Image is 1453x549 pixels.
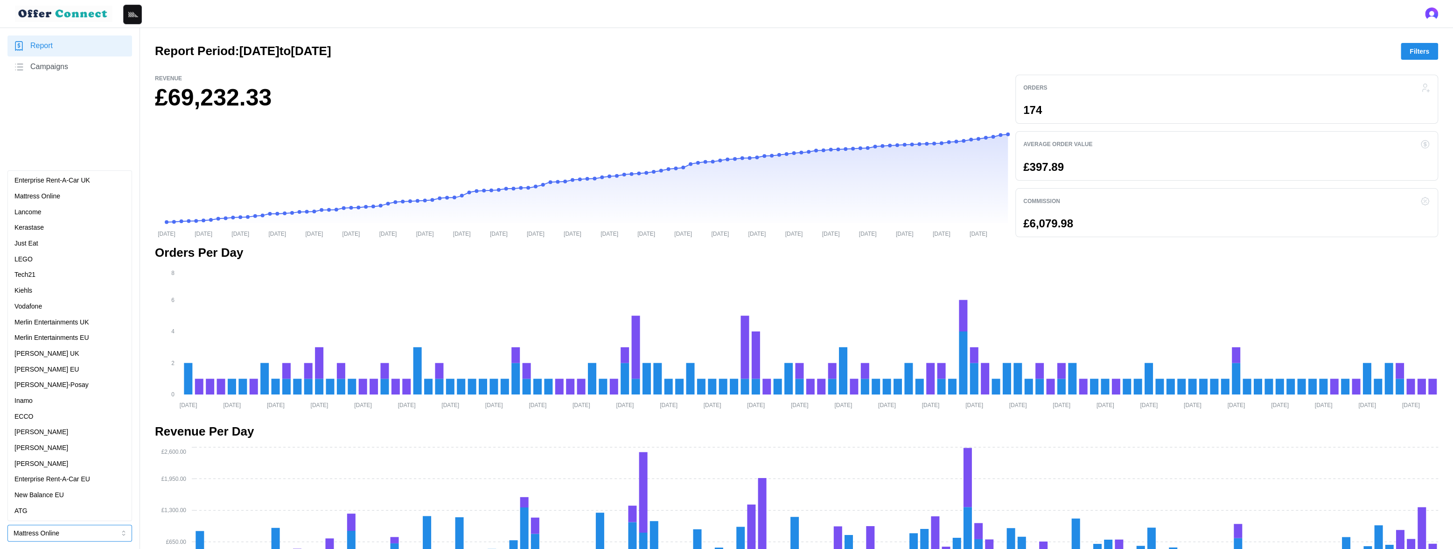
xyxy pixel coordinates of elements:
p: Vodafone [14,302,42,312]
tspan: [DATE] [1271,402,1289,408]
tspan: [DATE] [674,230,692,237]
p: ECCO [14,412,33,422]
p: [PERSON_NAME] [14,459,68,469]
tspan: 2 [171,360,175,366]
tspan: [DATE] [453,230,471,237]
tspan: [DATE] [965,402,983,408]
p: Revenue [155,75,1008,83]
p: Tech21 [14,270,35,280]
tspan: [DATE] [878,402,896,408]
p: Average Order Value [1023,141,1092,148]
p: [PERSON_NAME] [14,443,68,453]
tspan: [DATE] [1184,402,1202,408]
span: Campaigns [30,61,68,73]
button: Open user button [1425,7,1438,21]
tspan: [DATE] [158,230,175,237]
p: 174 [1023,105,1042,116]
tspan: 8 [171,270,175,276]
tspan: £1,300.00 [161,507,187,514]
tspan: [DATE] [1009,402,1027,408]
tspan: [DATE] [268,230,286,237]
tspan: [DATE] [896,230,914,237]
tspan: [DATE] [822,230,840,237]
p: Kerastase [14,223,44,233]
tspan: [DATE] [1315,402,1333,408]
p: Orders [1023,84,1047,92]
p: £397.89 [1023,162,1064,173]
tspan: [DATE] [490,230,508,237]
p: [PERSON_NAME] UK [14,349,79,359]
img: loyalBe Logo [15,6,112,22]
tspan: [DATE] [660,402,678,408]
tspan: [DATE] [529,402,546,408]
a: Report [7,35,132,56]
tspan: [DATE] [485,402,503,408]
p: New Balance EU [14,490,64,500]
tspan: [DATE] [527,230,545,237]
a: Campaigns [7,56,132,77]
tspan: 6 [171,297,175,303]
tspan: [DATE] [305,230,323,237]
tspan: [DATE] [311,402,328,408]
h2: Report Period: [DATE] to [DATE] [155,43,331,59]
tspan: [DATE] [791,402,809,408]
tspan: [DATE] [573,402,590,408]
tspan: [DATE] [1053,402,1070,408]
tspan: [DATE] [748,230,766,237]
p: [PERSON_NAME] [14,427,68,437]
tspan: [DATE] [379,230,397,237]
p: [PERSON_NAME]-Posay [14,380,89,390]
p: LEGO [14,254,33,265]
tspan: [DATE] [601,230,618,237]
p: Commission [1023,197,1060,205]
tspan: [DATE] [616,402,634,408]
tspan: [DATE] [195,230,212,237]
tspan: [DATE] [1140,402,1158,408]
h2: Orders Per Day [155,245,1438,261]
button: Filters [1401,43,1438,60]
span: Report [30,40,53,52]
tspan: [DATE] [1402,402,1420,408]
p: [PERSON_NAME] EU [14,365,79,375]
p: Kiehls [14,286,32,296]
tspan: [DATE] [441,402,459,408]
p: Enterprise Rent-A-Car UK [14,176,90,186]
tspan: [DATE] [704,402,721,408]
p: £6,079.98 [1023,218,1073,229]
tspan: [DATE] [711,230,729,237]
p: Merlin Entertainments EU [14,333,89,343]
tspan: [DATE] [1227,402,1245,408]
tspan: [DATE] [970,230,987,237]
tspan: [DATE] [1097,402,1114,408]
tspan: [DATE] [564,230,581,237]
tspan: £1,950.00 [161,476,187,482]
tspan: [DATE] [785,230,803,237]
tspan: £650.00 [166,539,187,545]
button: Mattress Online [7,525,132,542]
tspan: [DATE] [834,402,852,408]
tspan: [DATE] [416,230,434,237]
tspan: [DATE] [231,230,249,237]
span: Filters [1410,43,1429,59]
tspan: [DATE] [1358,402,1376,408]
p: ATG [14,506,28,516]
img: 's logo [1425,7,1438,21]
tspan: 0 [171,392,175,398]
tspan: [DATE] [223,402,241,408]
p: Lancome [14,207,42,218]
tspan: [DATE] [933,230,950,237]
h2: Revenue Per Day [155,423,1438,440]
tspan: [DATE] [354,402,372,408]
p: Merlin Entertainments UK [14,317,89,328]
p: Mattress Online [14,191,60,202]
tspan: [DATE] [398,402,416,408]
p: Inamo [14,396,33,406]
tspan: [DATE] [747,402,765,408]
tspan: [DATE] [859,230,877,237]
tspan: [DATE] [922,402,939,408]
tspan: [DATE] [342,230,360,237]
p: Just Eat [14,239,38,249]
tspan: [DATE] [267,402,285,408]
tspan: 4 [171,329,175,335]
p: Enterprise Rent-A-Car EU [14,474,90,485]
